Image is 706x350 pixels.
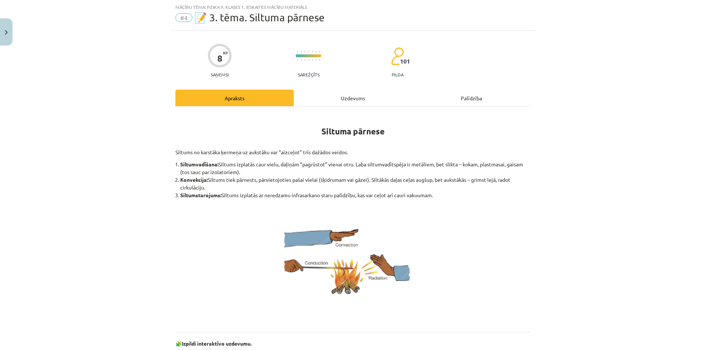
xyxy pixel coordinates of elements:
[392,72,403,77] p: pilda
[175,340,531,347] p: 🧩
[5,30,8,35] img: icon-close-lesson-0947bae3869378f0d4975bcd49f059093ad1ed9edebbc8119c70593378902aed.svg
[217,53,222,64] div: 8
[308,51,309,53] img: icon-short-line-57e1e144782c952c97e751825c79c345078a6d821885a25fce030b3d8c18986b.svg
[223,51,228,55] span: XP
[319,59,320,61] img: icon-short-line-57e1e144782c952c97e751825c79c345078a6d821885a25fce030b3d8c18986b.svg
[180,192,221,198] b: Siltumstarojums:
[319,51,320,53] img: icon-short-line-57e1e144782c952c97e751825c79c345078a6d821885a25fce030b3d8c18986b.svg
[180,160,531,176] li: Siltums izplatās caur vielu, daļiņām “pagrūstot” vienai otru. Laba siltumvadītspēja ir metāliem, ...
[400,58,410,65] span: 101
[175,148,531,156] p: Siltums no karstāka ķermeņa uz aukstāku var “aizceļot” trīs dažādos veidos.
[321,126,385,137] strong: Siltuma pārnese
[180,176,208,183] b: Konvekcija:
[308,59,309,61] img: icon-short-line-57e1e144782c952c97e751825c79c345078a6d821885a25fce030b3d8c18986b.svg
[182,340,252,347] strong: Izpildi interaktīvo uzdevumu.
[194,11,325,24] span: 📝 3. tēma. Siltuma pārnese
[208,72,232,77] p: Saņemsi
[315,59,316,61] img: icon-short-line-57e1e144782c952c97e751825c79c345078a6d821885a25fce030b3d8c18986b.svg
[294,90,412,106] div: Uzdevums
[180,176,531,191] li: Siltums tiek pārnests, pārvietojoties pašai vielai (šķidrumam vai gāzei). Siltākās daļas ceļas au...
[297,59,298,61] img: icon-short-line-57e1e144782c952c97e751825c79c345078a6d821885a25fce030b3d8c18986b.svg
[180,161,218,167] b: Siltumvadīšana:
[175,90,294,106] div: Apraksts
[312,51,313,53] img: icon-short-line-57e1e144782c952c97e751825c79c345078a6d821885a25fce030b3d8c18986b.svg
[175,4,531,10] div: Mācību tēma: Fizika 9. klases 1. ieskaites mācību materiāls
[175,13,192,22] span: #4
[297,51,298,53] img: icon-short-line-57e1e144782c952c97e751825c79c345078a6d821885a25fce030b3d8c18986b.svg
[304,59,305,61] img: icon-short-line-57e1e144782c952c97e751825c79c345078a6d821885a25fce030b3d8c18986b.svg
[180,191,531,199] li: Siltums izplatās ar neredzamu infrasarkano staru palīdzību, kas var ceļot arī cauri vakuumam.
[391,47,404,65] img: students-c634bb4e5e11cddfef0936a35e636f08e4e9abd3cc4e673bd6f9a4125e45ecb1.svg
[304,51,305,53] img: icon-short-line-57e1e144782c952c97e751825c79c345078a6d821885a25fce030b3d8c18986b.svg
[312,59,313,61] img: icon-short-line-57e1e144782c952c97e751825c79c345078a6d821885a25fce030b3d8c18986b.svg
[298,72,320,77] p: Sarežģīts
[412,90,531,106] div: Palīdzība
[315,51,316,53] img: icon-short-line-57e1e144782c952c97e751825c79c345078a6d821885a25fce030b3d8c18986b.svg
